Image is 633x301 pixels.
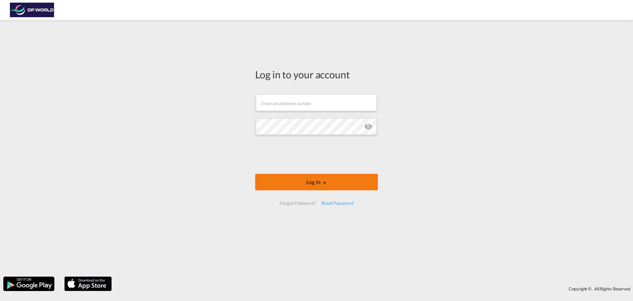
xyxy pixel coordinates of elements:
div: Copyright © . All Rights Reserved [115,283,633,294]
div: Log in to your account [255,67,378,81]
div: Forgot Password? [277,197,318,209]
img: apple.png [64,276,112,292]
img: google.png [3,276,55,292]
iframe: reCAPTCHA [266,141,367,167]
md-icon: icon-eye-off [364,123,372,131]
div: Reset Password [319,197,356,209]
button: LOGIN [255,174,378,190]
img: c08ca190194411f088ed0f3ba295208c.png [10,3,54,18]
input: Enter email/phone number [256,94,377,111]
